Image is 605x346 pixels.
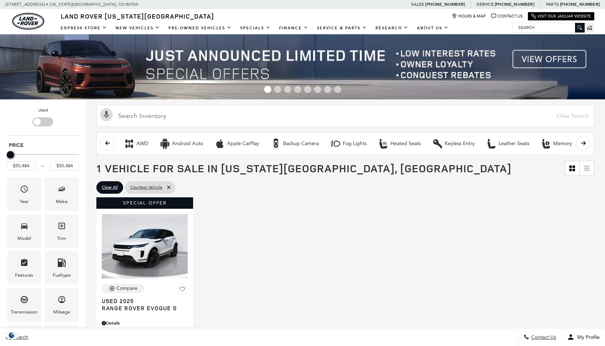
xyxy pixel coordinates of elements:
span: Parts [546,2,559,7]
div: AWD [124,138,135,149]
span: Model [20,220,29,234]
span: Transmission [20,293,29,308]
div: MakeMake [45,178,79,211]
button: Android AutoAndroid Auto [156,136,207,151]
div: Features [15,271,33,279]
span: Go to slide 1 [264,86,271,93]
div: Price [7,149,79,170]
div: TransmissionTransmission [7,288,41,321]
button: Memory SeatsMemory Seats [537,136,590,151]
div: Filter by Vehicle Type [5,107,80,135]
span: Go to slide 3 [284,86,291,93]
span: Go to slide 4 [294,86,301,93]
input: Search [513,23,584,32]
a: Research [371,22,413,34]
div: Heated Seats [378,138,389,149]
button: scroll right [576,136,590,150]
span: Go to slide 6 [314,86,321,93]
svg: Click to toggle on voice search [100,108,113,121]
a: Service & Parts [313,22,371,34]
span: Contact Us [529,334,556,340]
button: scroll left [100,136,115,150]
a: About Us [413,22,453,34]
div: TrimTrim [45,214,79,248]
span: Service [477,2,493,7]
button: Backup CameraBackup Camera [267,136,323,151]
div: Memory Seats [541,138,551,149]
img: 2025 Land Rover Range Rover Evoque S [102,214,188,279]
div: Trim [57,234,66,242]
input: Minimum [7,161,36,170]
div: Model [17,234,31,242]
span: Go to slide 2 [274,86,281,93]
a: [PHONE_NUMBER] [495,1,534,7]
section: Click to Open Cookie Consent Modal [4,331,20,339]
div: FeaturesFeatures [7,251,41,285]
div: Fog Lights [330,138,341,149]
div: Special Offer [96,197,193,209]
nav: Main Navigation [56,22,453,34]
span: Make [57,183,66,198]
button: Heated SeatsHeated Seats [374,136,425,151]
button: Compare Vehicle [102,284,145,293]
span: Year [20,183,29,198]
h5: Price [9,142,77,149]
span: Fueltype [57,257,66,271]
div: Keyless Entry [432,138,443,149]
span: Go to slide 7 [324,86,331,93]
span: Sales [411,2,424,7]
a: EXPRESS STORE [56,22,111,34]
div: Pricing Details - Range Rover Evoque S [102,320,188,326]
div: Compare [116,285,137,292]
span: Go to slide 8 [334,86,341,93]
a: Finance [275,22,313,34]
span: My Profile [574,334,600,340]
a: Used 2025Range Rover Evoque S [102,297,188,312]
div: Heated Seats [390,140,421,147]
input: Maximum [50,161,79,170]
span: Courtesy Vehicle [130,183,162,192]
div: Mileage [53,308,70,316]
div: Backup Camera [271,138,281,149]
span: Land Rover [US_STATE][GEOGRAPHIC_DATA] [61,12,214,20]
div: Apple CarPlay [227,140,259,147]
a: [PHONE_NUMBER] [560,1,600,7]
a: Hours & Map [452,14,486,19]
div: Keyless Entry [445,140,475,147]
div: Fog Lights [343,140,367,147]
div: ModelModel [7,214,41,248]
div: AWD [136,140,148,147]
span: Go to slide 5 [304,86,311,93]
div: Leather Seats [486,138,497,149]
button: Leather SeatsLeather Seats [482,136,533,151]
div: Make [56,198,67,206]
a: [PHONE_NUMBER] [425,1,465,7]
input: Search Inventory [96,105,594,127]
a: Pre-Owned Vehicles [164,22,236,34]
span: Clear All [102,183,118,192]
div: Transmission [11,308,37,316]
div: Android Auto [172,140,203,147]
div: Android Auto [160,138,170,149]
button: Open user profile menu [562,328,605,346]
button: Keyless EntryKeyless Entry [428,136,479,151]
label: Used [38,107,48,114]
span: Features [20,257,29,271]
div: Fueltype [53,271,71,279]
a: land-rover [12,13,44,30]
button: Apple CarPlayApple CarPlay [211,136,263,151]
div: Maximum Price [7,151,14,158]
a: Specials [236,22,275,34]
a: New Vehicles [111,22,164,34]
div: Leather Seats [499,140,529,147]
div: Memory Seats [553,140,586,147]
button: Fog LightsFog Lights [326,136,370,151]
span: 1 Vehicle for Sale in [US_STATE][GEOGRAPHIC_DATA], [GEOGRAPHIC_DATA] [96,161,511,176]
a: Visit Our Jaguar Website [531,14,591,19]
button: AWDAWD [120,136,152,151]
div: Backup Camera [283,140,319,147]
a: [STREET_ADDRESS] • [US_STATE][GEOGRAPHIC_DATA], CO 80905 [5,2,138,7]
span: Mileage [57,293,66,308]
div: MileageMileage [45,288,79,321]
button: Save Vehicle [177,284,188,297]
